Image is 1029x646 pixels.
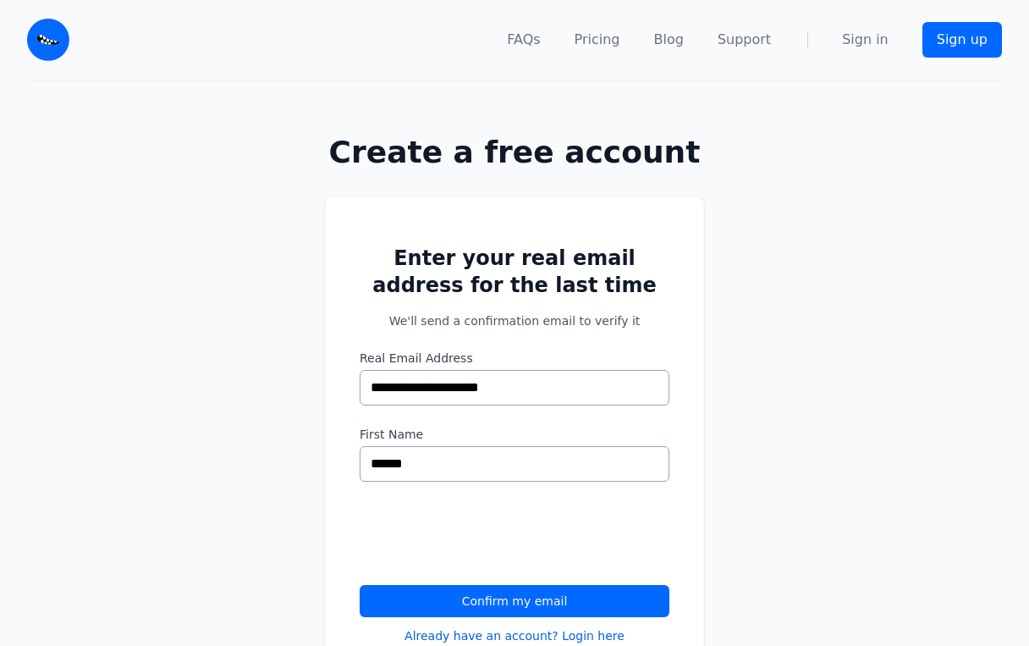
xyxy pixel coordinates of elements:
a: Sign in [842,30,889,50]
a: FAQs [507,30,540,50]
label: Real Email Address [360,350,669,367]
h2: Enter your real email address for the last time [360,245,669,299]
label: First Name [360,426,669,443]
img: Email Monster [27,19,69,61]
a: Pricing [575,30,620,50]
a: Sign up [922,22,1002,58]
a: Support [718,30,771,50]
button: Confirm my email [360,585,669,617]
p: We'll send a confirmation email to verify it [360,312,669,329]
a: Already have an account? Login here [404,627,625,644]
h1: Create a free account [271,135,758,169]
iframe: reCAPTCHA [360,502,617,568]
a: Blog [654,30,684,50]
